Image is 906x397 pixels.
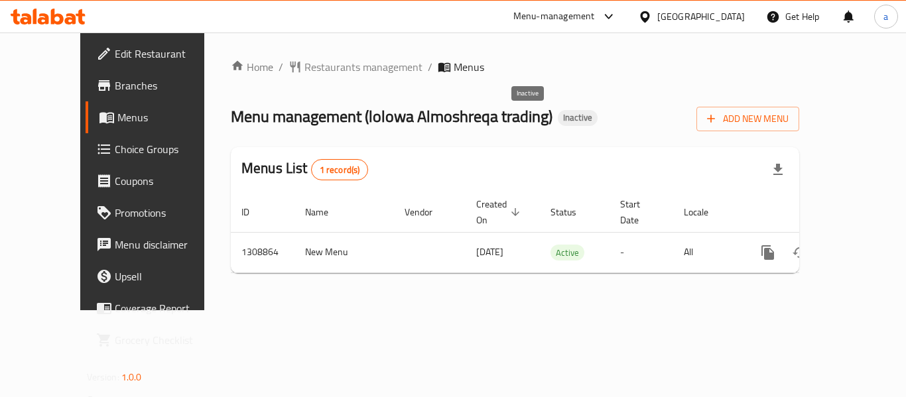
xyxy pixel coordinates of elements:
[231,192,890,273] table: enhanced table
[115,205,221,221] span: Promotions
[428,59,432,75] li: /
[558,112,598,123] span: Inactive
[117,109,221,125] span: Menus
[279,59,283,75] li: /
[115,173,221,189] span: Coupons
[610,232,673,272] td: -
[673,232,742,272] td: All
[762,154,794,186] div: Export file
[241,158,368,180] h2: Menus List
[513,9,595,25] div: Menu-management
[115,237,221,253] span: Menu disclaimer
[115,268,221,284] span: Upsell
[311,159,369,180] div: Total records count
[121,369,142,386] span: 1.0.0
[657,9,745,24] div: [GEOGRAPHIC_DATA]
[86,133,231,165] a: Choice Groups
[115,300,221,316] span: Coverage Report
[476,196,524,228] span: Created On
[550,204,594,220] span: Status
[115,332,221,348] span: Grocery Checklist
[696,107,799,131] button: Add New Menu
[304,59,422,75] span: Restaurants management
[784,237,816,268] button: Change Status
[86,197,231,229] a: Promotions
[883,9,888,24] span: a
[707,111,789,127] span: Add New Menu
[86,38,231,70] a: Edit Restaurant
[684,204,726,220] span: Locale
[231,232,294,272] td: 1308864
[294,232,394,272] td: New Menu
[289,59,422,75] a: Restaurants management
[86,70,231,101] a: Branches
[87,369,119,386] span: Version:
[231,59,273,75] a: Home
[115,78,221,93] span: Branches
[312,164,368,176] span: 1 record(s)
[305,204,346,220] span: Name
[405,204,450,220] span: Vendor
[86,165,231,197] a: Coupons
[115,46,221,62] span: Edit Restaurant
[620,196,657,228] span: Start Date
[550,245,584,260] span: Active
[231,101,552,131] span: Menu management ( lolowa Almoshreqa trading )
[86,260,231,292] a: Upsell
[752,237,784,268] button: more
[742,192,890,233] th: Actions
[86,292,231,324] a: Coverage Report
[476,243,503,260] span: [DATE]
[115,141,221,157] span: Choice Groups
[231,59,799,75] nav: breadcrumb
[86,324,231,356] a: Grocery Checklist
[454,59,484,75] span: Menus
[86,229,231,260] a: Menu disclaimer
[241,204,267,220] span: ID
[86,101,231,133] a: Menus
